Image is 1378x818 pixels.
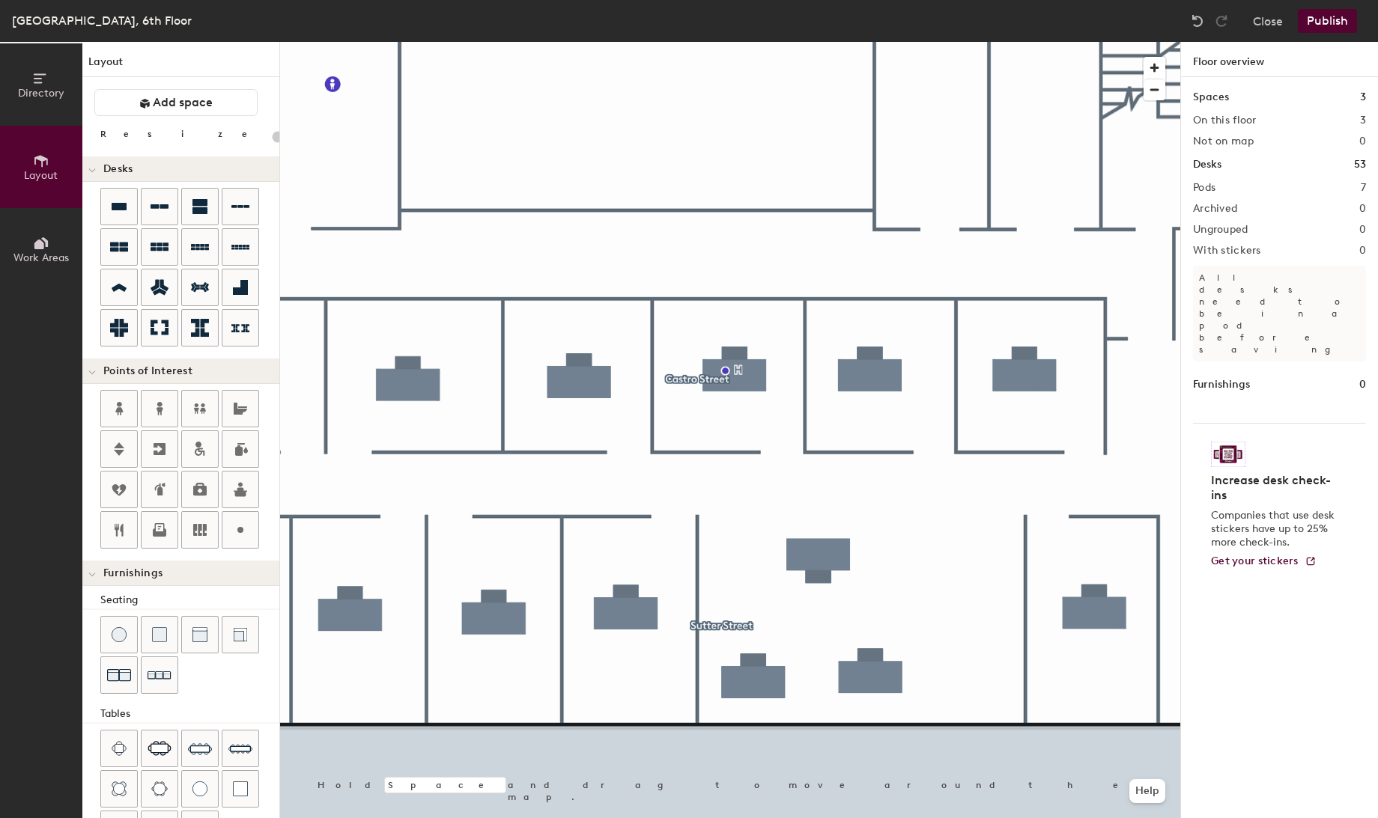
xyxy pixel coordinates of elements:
[100,616,138,653] button: Stool
[1211,473,1339,503] h4: Increase desk check-ins
[112,741,127,756] img: Four seat table
[1193,224,1248,236] h2: Ungrouped
[82,54,279,77] h1: Layout
[100,656,138,694] button: Couch (x2)
[192,781,207,796] img: Table (round)
[148,664,172,687] img: Couch (x3)
[141,616,178,653] button: Cushion
[107,663,131,687] img: Couch (x2)
[1211,442,1245,467] img: Sticker logo
[1253,9,1283,33] button: Close
[1193,376,1250,393] h1: Furnishings
[152,627,167,642] img: Cushion
[222,730,259,767] button: Ten seat table
[1359,224,1366,236] h2: 0
[188,736,212,760] img: Eight seat table
[1193,156,1221,173] h1: Desks
[1361,182,1366,194] h2: 7
[94,89,258,116] button: Add space
[112,781,127,796] img: Four seat round table
[100,592,279,608] div: Seating
[100,730,138,767] button: Four seat table
[18,87,64,100] span: Directory
[1193,89,1229,106] h1: Spaces
[1193,245,1261,257] h2: With stickers
[100,706,279,722] div: Tables
[148,741,172,756] img: Six seat table
[103,163,133,175] span: Desks
[25,169,58,182] span: Layout
[1354,156,1366,173] h1: 53
[1359,203,1366,215] h2: 0
[1129,779,1165,803] button: Help
[1214,13,1229,28] img: Redo
[233,627,248,642] img: Couch (corner)
[1359,376,1366,393] h1: 0
[1360,89,1366,106] h1: 3
[141,730,178,767] button: Six seat table
[1360,115,1366,126] h2: 3
[1211,509,1339,549] p: Companies that use desk stickers have up to 25% more check-ins.
[151,781,168,796] img: Six seat round table
[1211,555,1317,568] a: Get your stickers
[12,11,192,30] div: [GEOGRAPHIC_DATA], 6th Floor
[181,730,219,767] button: Eight seat table
[154,95,213,110] span: Add space
[13,251,69,264] span: Work Areas
[1193,266,1366,361] p: All desks need to be in a pod before saving
[1193,135,1254,147] h2: Not on map
[233,781,248,796] img: Table (1x1)
[228,736,252,760] img: Ten seat table
[1190,13,1205,28] img: Undo
[103,365,192,377] span: Points of Interest
[192,627,207,642] img: Couch (middle)
[112,627,127,642] img: Stool
[103,567,163,579] span: Furnishings
[181,770,219,808] button: Table (round)
[100,770,138,808] button: Four seat round table
[222,770,259,808] button: Table (1x1)
[1211,555,1299,567] span: Get your stickers
[141,656,178,694] button: Couch (x3)
[181,616,219,653] button: Couch (middle)
[100,128,266,140] div: Resize
[1193,182,1215,194] h2: Pods
[1193,203,1237,215] h2: Archived
[1359,135,1366,147] h2: 0
[141,770,178,808] button: Six seat round table
[1298,9,1357,33] button: Publish
[222,616,259,653] button: Couch (corner)
[1193,115,1257,126] h2: On this floor
[1359,245,1366,257] h2: 0
[1181,42,1378,77] h1: Floor overview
